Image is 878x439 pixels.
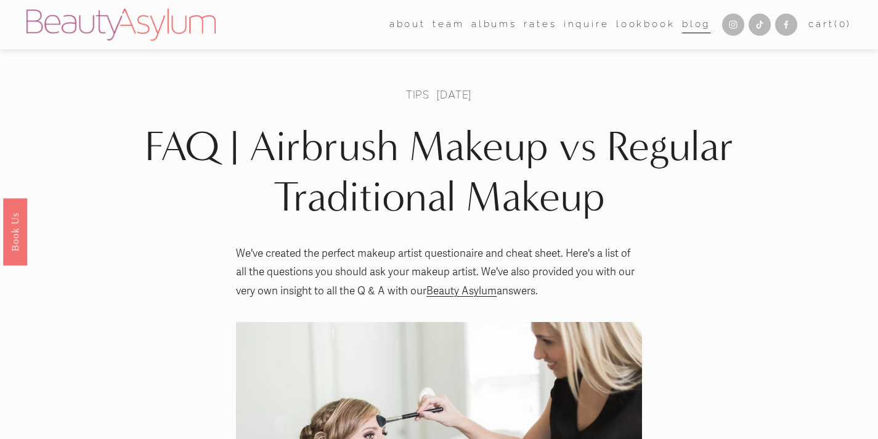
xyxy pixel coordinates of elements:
[389,15,426,34] a: folder dropdown
[433,15,464,34] a: folder dropdown
[775,14,797,36] a: Facebook
[3,198,27,265] a: Book Us
[389,16,426,33] span: about
[524,15,556,34] a: Rates
[129,122,749,223] h1: FAQ | Airbrush Makeup vs Regular Traditional Makeup
[426,284,497,297] a: Beauty Asylum
[808,16,852,33] a: 0 items in cart
[236,244,641,301] p: We've created the perfect makeup artist questionaire and cheat sheet. Here's a list of all the qu...
[616,15,675,34] a: Lookbook
[26,9,216,41] img: Beauty Asylum | Bridal Hair &amp; Makeup Charlotte &amp; Atlanta
[433,16,464,33] span: team
[682,15,710,34] a: Blog
[471,15,517,34] a: albums
[436,87,472,102] span: [DATE]
[834,18,852,30] span: ( )
[564,15,609,34] a: Inquire
[839,18,847,30] span: 0
[749,14,771,36] a: TikTok
[722,14,744,36] a: Instagram
[406,87,429,102] a: Tips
